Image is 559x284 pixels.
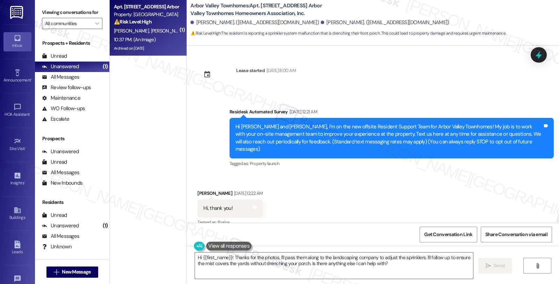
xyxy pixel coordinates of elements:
[113,44,179,53] div: Archived on [DATE]
[265,67,296,74] div: [DATE] 8:00 AM
[3,170,31,189] a: Insights •
[230,158,554,169] div: Tagged as:
[190,30,220,36] strong: ⚠️ Risk Level: High
[114,11,179,18] div: Property: [GEOGRAPHIC_DATA]
[42,115,69,123] div: Escalate
[190,30,506,37] span: : The resident is reporting a sprinkler system malfunction that is drenching their front porch. T...
[190,19,319,26] div: [PERSON_NAME]. ([EMAIL_ADDRESS][DOMAIN_NAME])
[486,263,491,269] i: 
[62,268,90,276] span: New Message
[321,19,449,26] div: [PERSON_NAME]. ([EMAIL_ADDRESS][DOMAIN_NAME])
[42,84,91,91] div: Review follow-ups
[42,105,85,112] div: WO Follow-ups
[3,135,31,154] a: Site Visit •
[10,6,24,19] img: ResiDesk Logo
[114,3,179,10] div: Apt. [STREET_ADDRESS] Arbor Valley Townhomes Homeowners Association, Inc.
[42,148,79,155] div: Unanswered
[195,253,473,279] textarea: Hi {{first_name}}! Thanks for the photos. I'll pass them along to the landscaping company to adju...
[114,28,151,34] span: [PERSON_NAME]
[235,123,543,153] div: Hi [PERSON_NAME] and [PERSON_NAME], I'm on the new offsite Resident Support Team for Arbor Valley...
[114,19,152,25] strong: ⚠️ Risk Level: High
[42,169,79,176] div: All Messages
[250,161,279,166] span: Property launch
[45,18,91,29] input: All communities
[485,231,547,238] span: Share Conversation via email
[3,101,31,120] a: HOA Assistant
[236,67,265,74] div: Lease started
[481,227,552,242] button: Share Conversation via email
[197,190,263,199] div: [PERSON_NAME]
[42,222,79,229] div: Unanswered
[230,108,554,118] div: Residesk Automated Survey
[46,267,98,278] button: New Message
[420,227,477,242] button: Get Conversation Link
[42,179,82,187] div: New Inbounds
[42,52,67,60] div: Unread
[25,145,26,150] span: •
[232,190,263,197] div: [DATE] 12:22 AM
[42,63,79,70] div: Unanswered
[288,108,317,115] div: [DATE] 12:21 AM
[424,231,472,238] span: Get Conversation Link
[151,28,186,34] span: [PERSON_NAME]
[42,233,79,240] div: All Messages
[101,61,110,72] div: (1)
[24,179,25,184] span: •
[3,32,31,51] a: Inbox
[35,40,109,47] div: Prospects + Residents
[35,199,109,206] div: Residents
[101,220,110,231] div: (1)
[535,263,540,269] i: 
[218,219,229,225] span: Praise
[203,205,233,212] div: Hi, thank you!
[95,21,99,26] i: 
[3,204,31,223] a: Buildings
[42,73,79,81] div: All Messages
[478,258,512,274] button: Send
[31,77,32,81] span: •
[35,135,109,142] div: Prospects
[494,262,504,269] span: Send
[3,239,31,257] a: Leads
[42,243,72,250] div: Unknown
[54,269,59,275] i: 
[114,36,155,43] div: 10:37 PM: (An Image)
[197,217,263,227] div: Tagged as:
[42,94,80,102] div: Maintenance
[190,2,330,17] b: Arbor Valley Townhomes: Apt. [STREET_ADDRESS] Arbor Valley Townhomes Homeowners Association, Inc.
[42,212,67,219] div: Unread
[42,158,67,166] div: Unread
[42,7,102,18] label: Viewing conversations for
